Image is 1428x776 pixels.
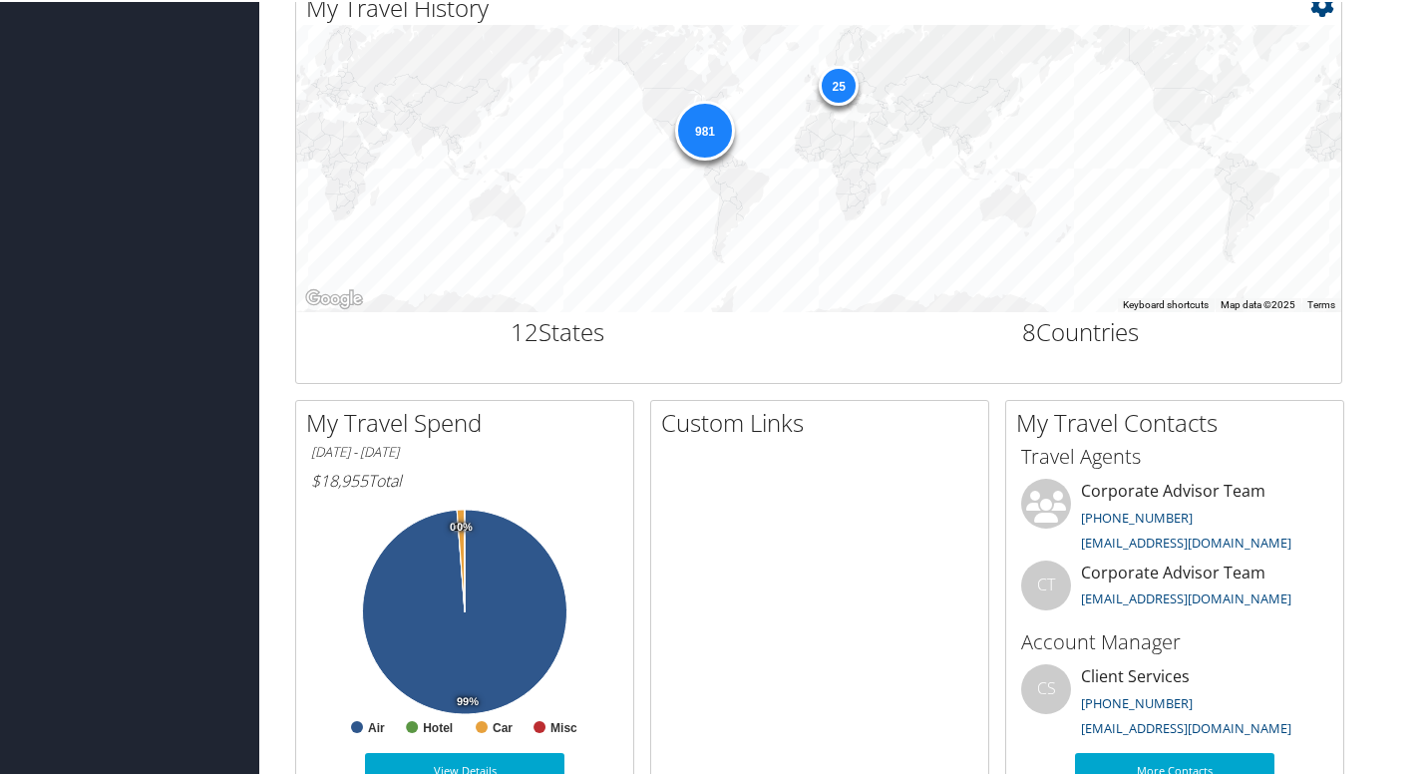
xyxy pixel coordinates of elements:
[368,719,385,733] text: Air
[311,468,618,490] h6: Total
[1021,559,1071,608] div: CT
[1011,477,1338,559] li: Corporate Advisor Team
[423,719,453,733] text: Hotel
[1081,532,1291,550] a: [EMAIL_ADDRESS][DOMAIN_NAME]
[1123,296,1209,310] button: Keyboard shortcuts
[1016,404,1343,438] h2: My Travel Contacts
[450,520,466,532] tspan: 0%
[550,719,577,733] text: Misc
[661,404,988,438] h2: Custom Links
[301,284,367,310] a: Open this area in Google Maps (opens a new window)
[1307,297,1335,308] a: Terms (opens in new tab)
[1011,559,1338,623] li: Corporate Advisor Team
[511,313,538,346] span: 12
[311,468,368,490] span: $18,955
[457,520,473,532] tspan: 0%
[1221,297,1295,308] span: Map data ©2025
[1021,626,1328,654] h3: Account Manager
[1081,507,1193,525] a: [PHONE_NUMBER]
[1021,441,1328,469] h3: Travel Agents
[1081,587,1291,605] a: [EMAIL_ADDRESS][DOMAIN_NAME]
[454,520,470,532] tspan: 1%
[493,719,513,733] text: Car
[301,284,367,310] img: Google
[675,98,735,158] div: 981
[1011,662,1338,744] li: Client Services
[457,694,479,706] tspan: 99%
[1081,692,1193,710] a: [PHONE_NUMBER]
[311,441,618,460] h6: [DATE] - [DATE]
[1022,313,1036,346] span: 8
[1081,717,1291,735] a: [EMAIL_ADDRESS][DOMAIN_NAME]
[819,64,859,104] div: 25
[306,404,633,438] h2: My Travel Spend
[834,313,1326,347] h2: Countries
[1021,662,1071,712] div: CS
[311,313,804,347] h2: States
